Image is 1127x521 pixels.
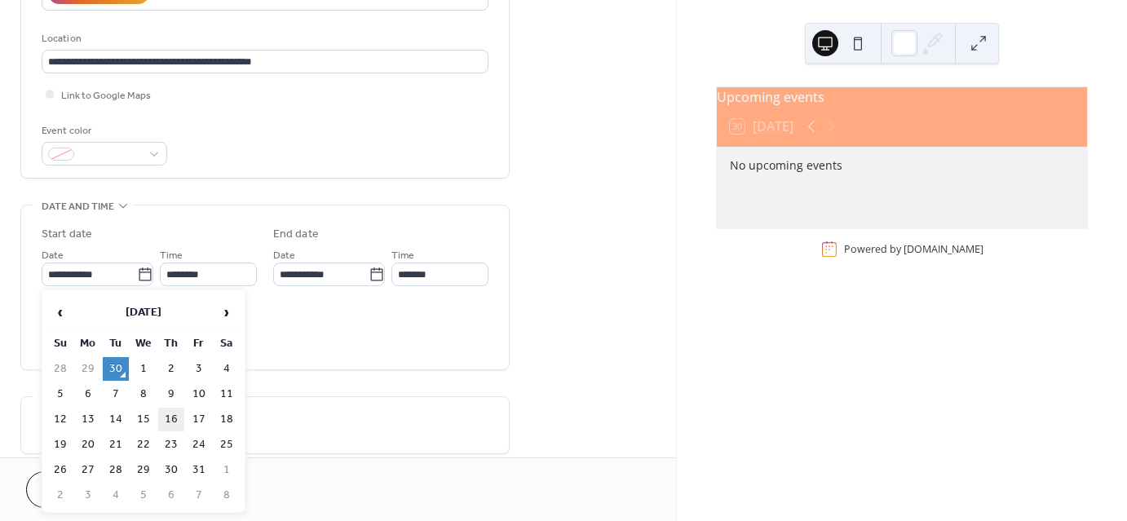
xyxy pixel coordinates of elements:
td: 6 [158,483,184,507]
td: 2 [47,483,73,507]
td: 4 [214,357,240,381]
th: Sa [214,332,240,355]
span: Date [273,247,295,264]
th: Mo [75,332,101,355]
td: 9 [158,382,184,406]
div: End date [273,226,319,243]
td: 4 [103,483,129,507]
span: ‹ [48,296,73,329]
td: 30 [158,458,184,482]
div: Location [42,30,485,47]
td: 21 [103,433,129,457]
td: 23 [158,433,184,457]
td: 13 [75,408,101,431]
span: Time [160,247,183,264]
td: 11 [214,382,240,406]
td: 10 [186,382,212,406]
td: 20 [75,433,101,457]
td: 15 [130,408,157,431]
td: 29 [75,357,101,381]
th: Su [47,332,73,355]
td: 16 [158,408,184,431]
th: Fr [186,332,212,355]
span: Time [391,247,414,264]
th: Th [158,332,184,355]
span: Date and time [42,198,114,215]
td: 28 [47,357,73,381]
div: Powered by [844,242,983,256]
td: 27 [75,458,101,482]
div: Event color [42,122,164,139]
th: Tu [103,332,129,355]
td: 28 [103,458,129,482]
td: 8 [214,483,240,507]
td: 14 [103,408,129,431]
td: 17 [186,408,212,431]
div: Upcoming events [717,87,1087,107]
td: 2 [158,357,184,381]
td: 5 [47,382,73,406]
td: 3 [186,357,212,381]
td: 19 [47,433,73,457]
th: We [130,332,157,355]
span: Date [42,247,64,264]
td: 18 [214,408,240,431]
td: 29 [130,458,157,482]
button: Cancel [26,471,126,508]
td: 7 [186,483,212,507]
td: 22 [130,433,157,457]
td: 6 [75,382,101,406]
td: 7 [103,382,129,406]
td: 24 [186,433,212,457]
td: 8 [130,382,157,406]
td: 1 [214,458,240,482]
td: 30 [103,357,129,381]
td: 31 [186,458,212,482]
span: › [214,296,239,329]
td: 1 [130,357,157,381]
span: Link to Google Maps [61,87,151,104]
div: Start date [42,226,92,243]
div: No upcoming events [730,157,1074,174]
td: 5 [130,483,157,507]
th: [DATE] [75,295,212,330]
td: 12 [47,408,73,431]
td: 26 [47,458,73,482]
td: 3 [75,483,101,507]
td: 25 [214,433,240,457]
a: [DOMAIN_NAME] [904,242,983,256]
